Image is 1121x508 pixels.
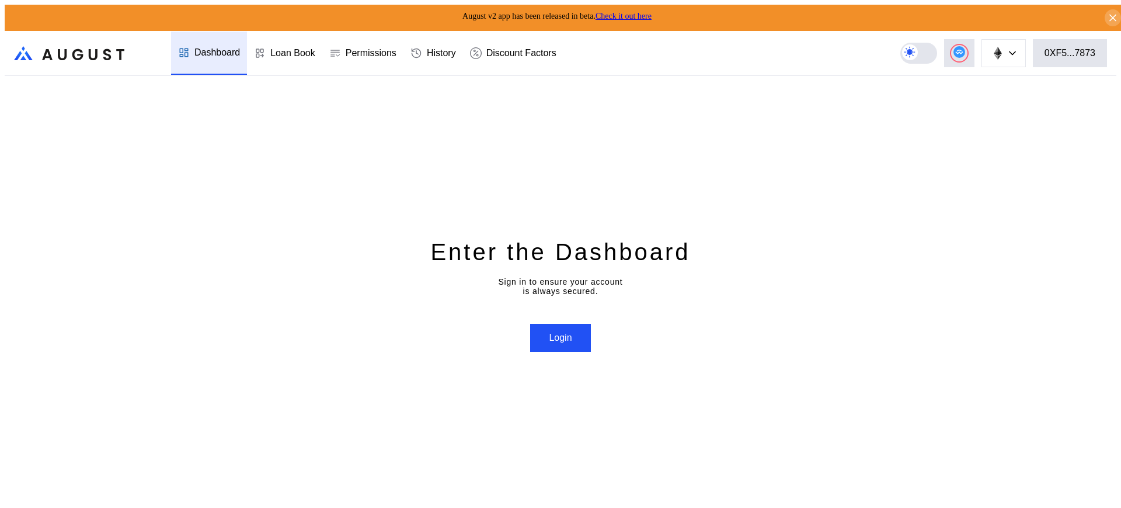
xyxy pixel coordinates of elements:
div: Permissions [346,48,396,58]
div: Enter the Dashboard [430,237,690,267]
div: Dashboard [194,47,240,58]
div: Discount Factors [486,48,556,58]
button: chain logo [981,39,1026,67]
a: History [403,32,463,75]
a: Dashboard [171,32,247,75]
div: Sign in to ensure your account is always secured. [498,277,622,296]
span: August v2 app has been released in beta. [462,12,652,20]
a: Check it out here [596,12,652,20]
a: Discount Factors [463,32,563,75]
button: 0XF5...7873 [1033,39,1107,67]
div: 0XF5...7873 [1045,48,1095,58]
img: chain logo [991,47,1004,60]
a: Loan Book [247,32,322,75]
a: Permissions [322,32,403,75]
div: Loan Book [270,48,315,58]
div: History [427,48,456,58]
button: Login [530,324,590,352]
